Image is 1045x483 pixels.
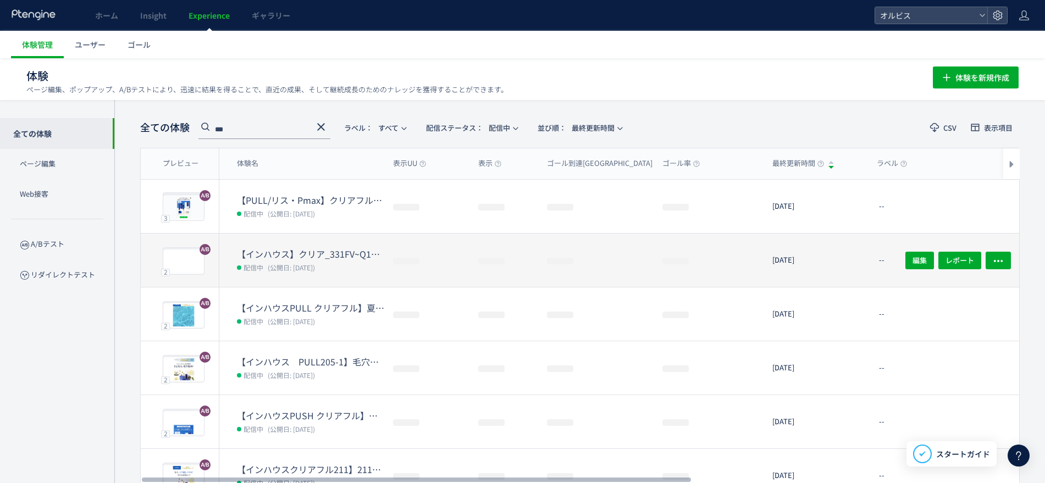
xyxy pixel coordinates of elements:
span: オルビス [877,7,975,24]
span: 並び順： [538,123,566,133]
div: [DATE] [764,341,868,395]
span: 表示UU [393,158,426,169]
div: 2 [161,430,170,437]
span: 体験管理 [22,39,53,50]
span: プレビュー [163,158,198,169]
button: 並び順：最終更新時間 [530,119,628,136]
span: ラベル [877,158,907,169]
span: -- [879,255,884,265]
dt: 【インハウスクリアフル211】211 口コミ＆2ndCVブロックトルツメ検証※10002310除外 [237,463,384,476]
span: 編集 [913,251,927,269]
button: CSV [923,119,964,136]
button: ラベル：すべて [337,119,412,136]
span: 配信ステータス​： [426,123,483,133]
div: [DATE] [764,180,868,233]
span: Insight [140,10,167,21]
span: 配信中 [244,369,263,380]
span: 配信中 [426,119,510,137]
button: 表示項目 [964,119,1020,136]
span: 配信中 [244,315,263,326]
span: 表示項目 [984,124,1013,131]
span: -- [879,309,884,319]
img: 03309b3bad8e034a038781ac9db503531754470848203.jpeg [163,410,204,436]
span: 体験名 [237,158,258,169]
div: 2 [161,268,170,276]
span: (公開日: [DATE]) [268,209,315,218]
span: 最終更新時間 [772,158,824,169]
span: ギャラリー [252,10,290,21]
img: a90f278fedf00b5b0a120f8fea8c1d7d1754569681758.jpeg [163,357,204,382]
span: ゴール到達[GEOGRAPHIC_DATA] [547,158,661,169]
h1: 体験 [26,68,909,84]
div: 3 [161,214,170,222]
img: b6ded93acf3d5cf45b25c408b2b2201d1755683287241.jpeg [163,249,204,274]
dt: 【インハウスPUSH クリアフル】夏訴求 211 [237,409,384,422]
span: -- [879,363,884,373]
dt: 【インハウス】クリア_331FV~Q1間ブロック変更 [237,248,384,260]
span: 配信中 [244,262,263,273]
span: 全ての体験 [140,120,190,135]
span: -- [879,201,884,212]
span: すべて [344,119,399,137]
span: ゴール率 [662,158,700,169]
button: 配信ステータス​：配信中 [419,119,524,136]
span: 配信中 [244,423,263,434]
span: Experience [189,10,230,21]
span: -- [879,417,884,427]
span: ラベル： [344,123,373,133]
span: レポート [946,251,974,269]
p: ページ編集、ポップアップ、A/Bテストにより、迅速に結果を得ることで、直近の成果、そして継続成長のためのナレッジを獲得することができます。 [26,85,508,95]
span: 最終更新時間 [538,119,615,137]
div: [DATE] [764,234,868,287]
dt: 【PULL/リス・Pmax】クリアフル205_ポップアップ [237,194,384,207]
div: 2 [161,322,170,330]
span: スタートガイド [936,448,990,460]
span: ホーム [95,10,118,21]
span: 表示 [478,158,501,169]
button: 編集 [905,251,934,269]
img: 48611a6220ee2fed8b0a5d9949d1a63c1751344373828.jpeg [163,303,204,328]
img: 7e74b32ea53d229c71de0e2edfefa64b1755773154484.png [165,197,202,218]
button: 体験を新規作成 [933,66,1019,88]
span: (公開日: [DATE]) [268,424,315,434]
div: [DATE] [764,287,868,341]
span: ユーザー [75,39,106,50]
span: CSV [943,124,956,131]
span: (公開日: [DATE]) [268,370,315,380]
dt: 【インハウスPULL クリアフル】夏訴求 205 [237,302,384,314]
span: (公開日: [DATE]) [268,263,315,272]
span: 配信中 [244,208,263,219]
span: (公開日: [DATE]) [268,317,315,326]
span: -- [879,470,884,481]
div: 2 [161,376,170,384]
div: [DATE] [764,395,868,448]
dt: 【インハウス PULL205-1】毛穴クリアフル検証 [237,356,384,368]
span: ゴール [128,39,151,50]
button: レポート [938,251,981,269]
span: 体験を新規作成 [955,66,1009,88]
